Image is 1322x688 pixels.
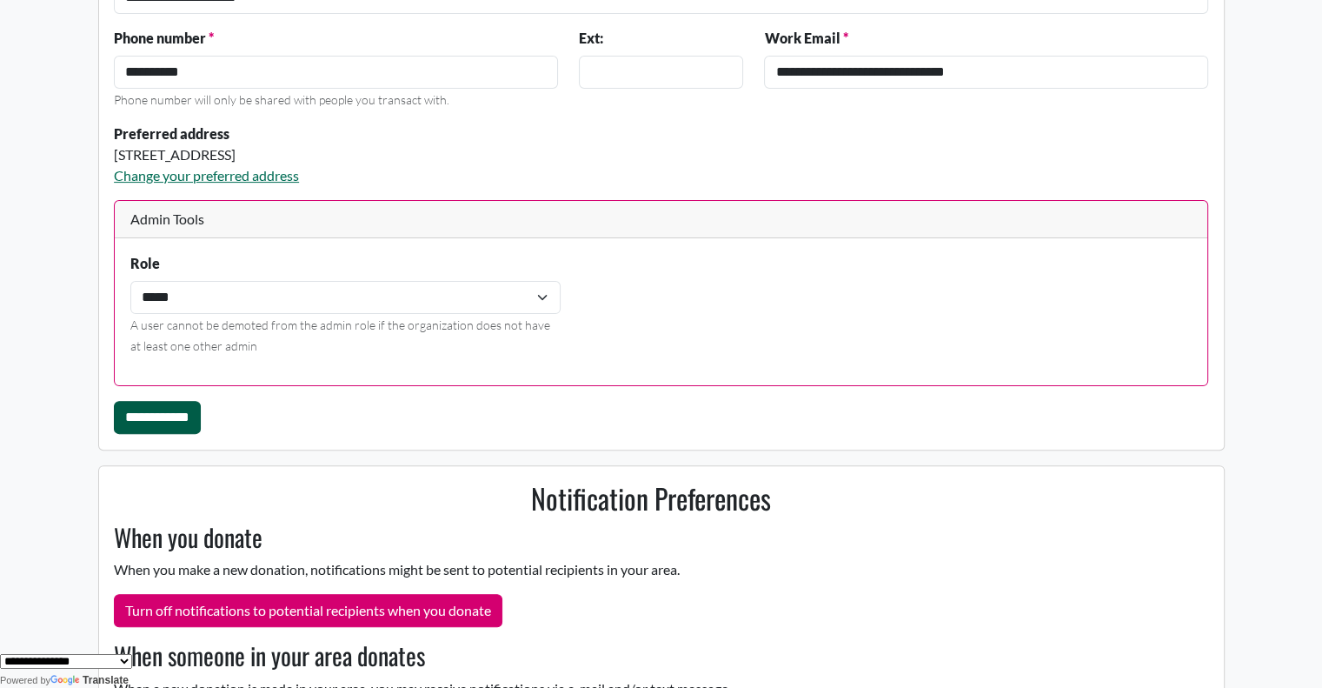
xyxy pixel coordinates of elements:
label: Work Email [764,28,847,49]
p: When you make a new donation, notifications might be sent to potential recipients in your area. [103,559,1198,580]
small: A user cannot be demoted from the admin role if the organization does not have at least one other... [130,317,550,353]
a: Translate [50,674,129,686]
h3: When someone in your area donates [103,641,1198,671]
label: Phone number [114,28,214,49]
div: Admin Tools [115,201,1207,238]
small: Phone number will only be shared with people you transact with. [114,92,449,107]
strong: Preferred address [114,125,229,142]
label: Ext: [579,28,603,49]
button: Turn off notifications to potential recipients when you donate [114,594,502,627]
a: Change your preferred address [114,167,299,184]
label: Role [130,253,160,274]
h3: When you donate [103,523,1198,552]
h2: Notification Preferences [103,482,1198,515]
img: Google Translate [50,675,83,687]
div: [STREET_ADDRESS] [114,144,743,165]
